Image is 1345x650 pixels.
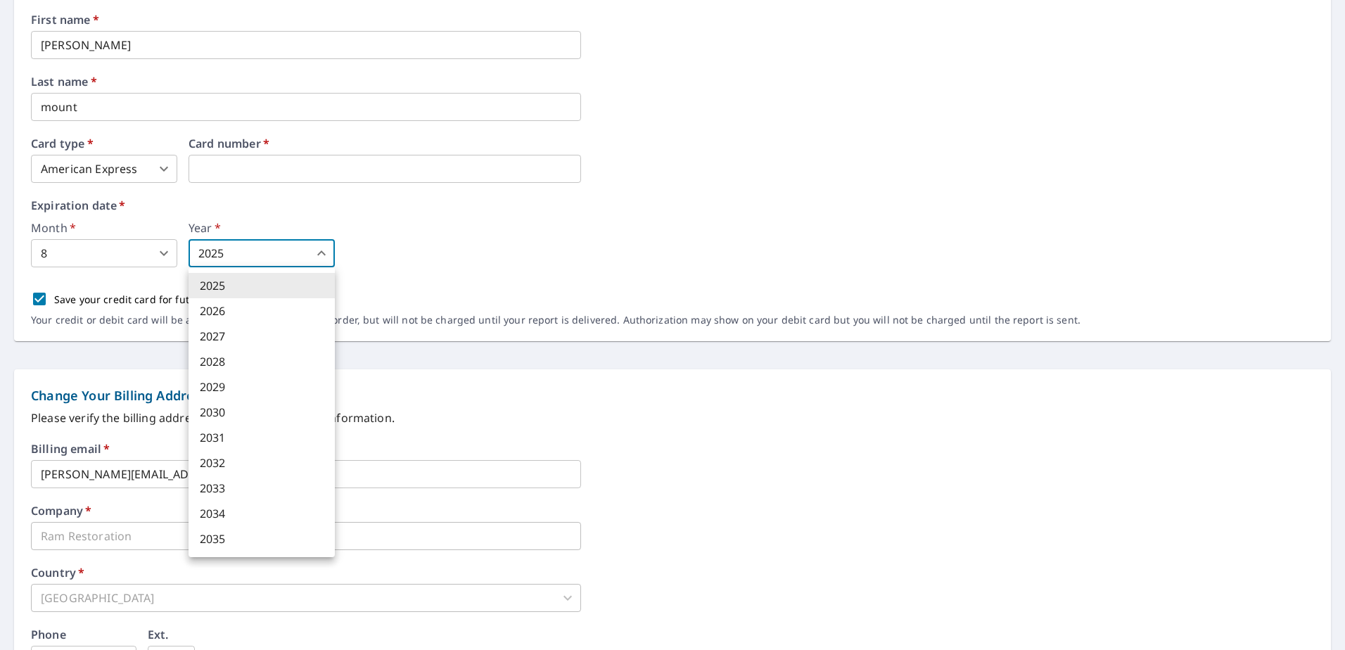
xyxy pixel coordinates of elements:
li: 2029 [189,374,335,400]
li: 2030 [189,400,335,425]
li: 2028 [189,349,335,374]
li: 2033 [189,476,335,501]
li: 2034 [189,501,335,526]
li: 2026 [189,298,335,324]
li: 2035 [189,526,335,552]
li: 2032 [189,450,335,476]
li: 2025 [189,273,335,298]
li: 2027 [189,324,335,349]
li: 2031 [189,425,335,450]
